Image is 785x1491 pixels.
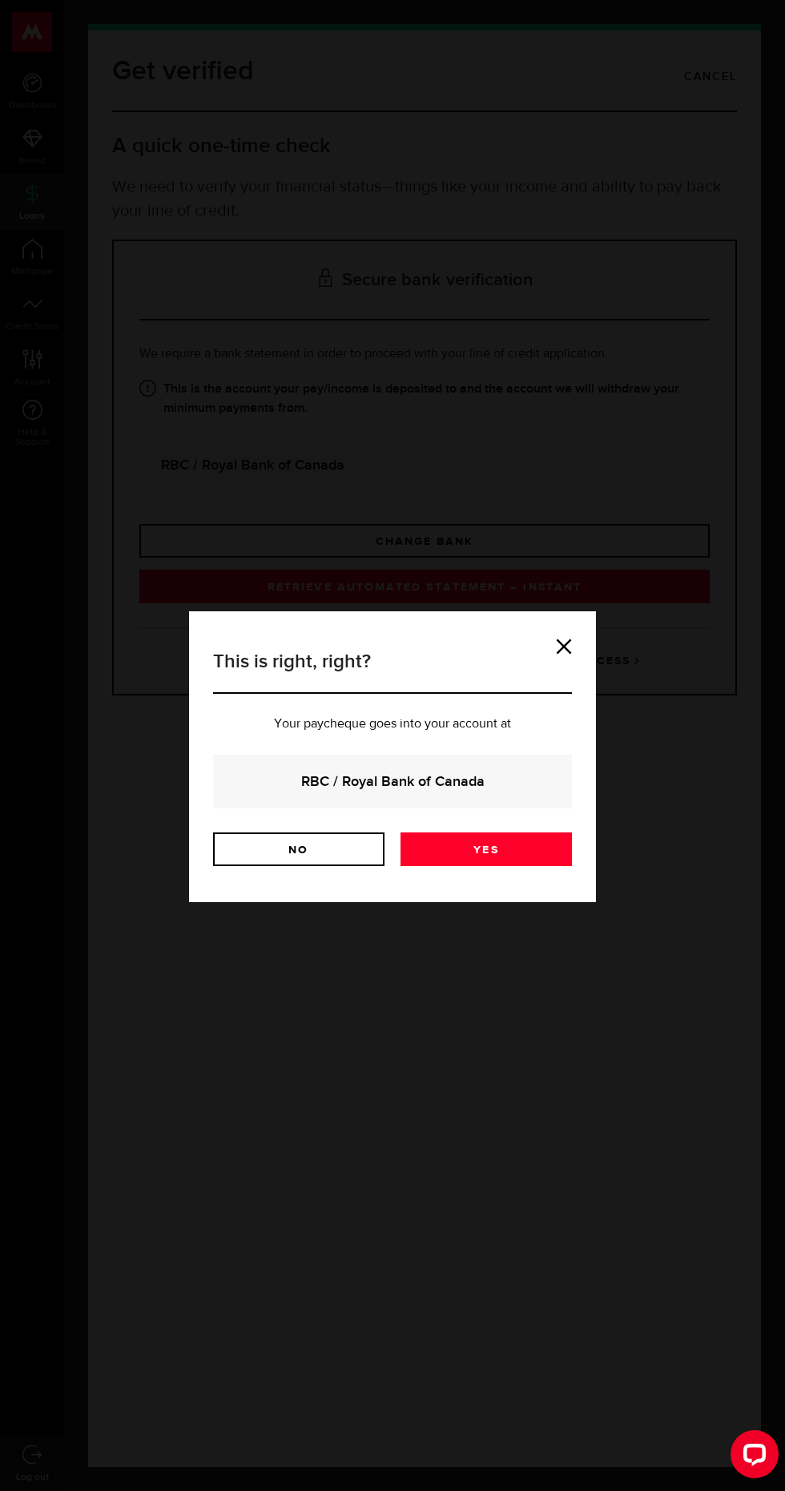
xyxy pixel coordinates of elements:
a: Yes [401,832,572,866]
h3: This is right, right? [213,647,572,694]
a: No [213,832,384,866]
iframe: LiveChat chat widget [718,1424,785,1491]
p: Your paycheque goes into your account at [213,718,572,731]
strong: RBC / Royal Bank of Canada [235,771,550,792]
